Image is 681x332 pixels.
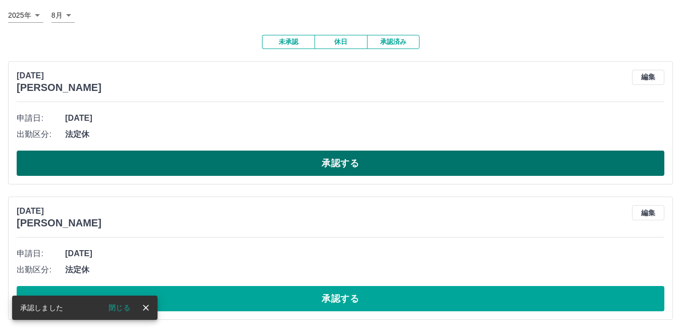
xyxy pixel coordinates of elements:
button: 閉じる [100,300,138,315]
h3: [PERSON_NAME] [17,82,101,93]
span: [DATE] [65,248,664,260]
div: 8月 [51,8,75,23]
button: 休日 [315,35,367,49]
button: close [138,300,153,315]
span: 申請日: [17,248,65,260]
button: 承認する [17,286,664,311]
span: [DATE] [65,112,664,124]
span: 法定休 [65,128,664,140]
span: 出勤区分: [17,128,65,140]
button: 編集 [632,205,664,220]
div: 承認しました [20,299,63,317]
p: [DATE] [17,205,101,217]
div: 2025年 [8,8,43,23]
p: [DATE] [17,70,101,82]
span: 出勤区分: [17,264,65,276]
h3: [PERSON_NAME] [17,217,101,229]
button: 承認する [17,151,664,176]
button: 未承認 [262,35,315,49]
button: 承認済み [367,35,420,49]
span: 法定休 [65,264,664,276]
button: 編集 [632,70,664,85]
span: 申請日: [17,112,65,124]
